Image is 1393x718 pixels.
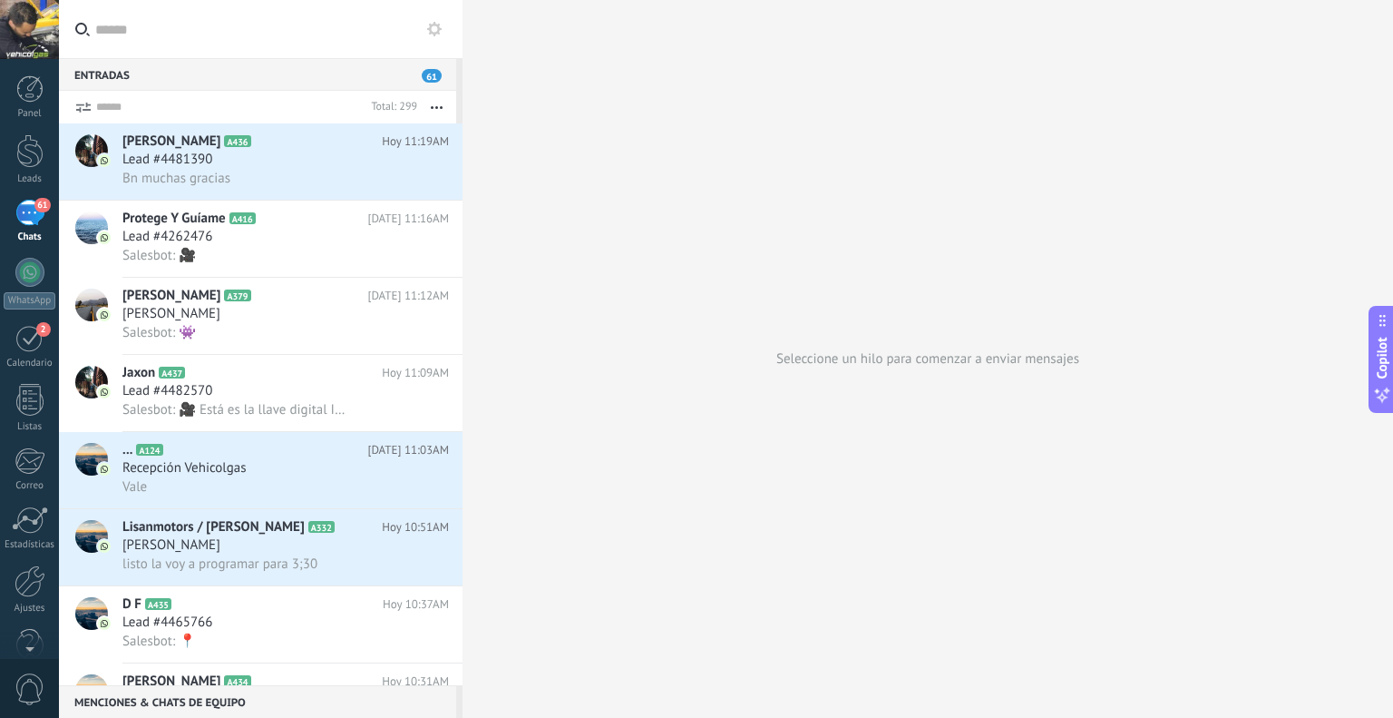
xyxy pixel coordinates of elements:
span: Hoy 10:31AM [382,673,449,691]
div: Menciones & Chats de equipo [59,685,456,718]
span: Lead #4465766 [122,614,212,632]
a: avatariconD FA435Hoy 10:37AMLead #4465766Salesbot: 📍 [59,586,463,663]
span: Hoy 10:51AM [382,518,449,536]
div: Total: 299 [364,98,417,116]
span: Lead #4262476 [122,228,212,246]
span: Copilot [1373,337,1391,379]
span: D F [122,595,141,614]
img: icon [98,154,111,167]
div: WhatsApp [4,292,55,310]
span: [PERSON_NAME] [122,536,220,555]
a: avatariconJaxonA437Hoy 11:09AMLead #4482570Salesbot: 🎥 Está es la llave digital IGT [59,355,463,431]
span: Hoy 11:09AM [382,364,449,382]
div: Ajustes [4,603,56,615]
span: Lead #4481390 [122,151,212,169]
div: Correo [4,480,56,492]
span: A436 [224,135,250,147]
span: 2 [36,322,51,337]
div: Estadísticas [4,539,56,551]
span: A379 [224,290,250,301]
span: [DATE] 11:12AM [367,287,449,305]
span: Lisanmotors / [PERSON_NAME] [122,518,305,536]
div: Panel [4,108,56,120]
img: icon [98,617,111,630]
span: Salesbot: 👾 [122,324,196,341]
span: Hoy 10:37AM [383,595,449,614]
span: 61 [422,69,442,83]
span: A416 [229,212,256,224]
span: [PERSON_NAME] [122,305,220,323]
img: icon [98,386,111,398]
span: A124 [136,444,162,456]
span: Lead #4482570 [122,382,212,400]
div: Entradas [59,58,456,91]
div: Calendario [4,358,56,369]
div: Chats [4,231,56,243]
a: avatariconLisanmotors / [PERSON_NAME]A332Hoy 10:51AM[PERSON_NAME]listo la voy a programar para 3;30 [59,509,463,585]
span: Hoy 11:19AM [382,133,449,151]
span: ... [122,441,132,459]
a: avataricon[PERSON_NAME]A436Hoy 11:19AMLead #4481390Bn muchas gracias [59,123,463,200]
span: [PERSON_NAME] [122,673,220,691]
span: [PERSON_NAME] [122,133,220,151]
a: avatariconProtege Y GuíameA416[DATE] 11:16AMLead #4262476Salesbot: 🎥 [59,201,463,277]
span: Vale [122,478,147,496]
button: Más [417,91,456,123]
div: Listas [4,421,56,433]
span: [PERSON_NAME] [122,287,220,305]
a: avataricon[PERSON_NAME]A379[DATE] 11:12AM[PERSON_NAME]Salesbot: 👾 [59,278,463,354]
img: icon [98,231,111,244]
span: [DATE] 11:16AM [367,210,449,228]
span: A435 [145,598,171,610]
span: Recepción Vehicolgas [122,459,247,477]
span: Bn muchas gracias [122,170,230,187]
span: Jaxon [122,364,155,382]
span: Salesbot: 📍 [122,633,196,650]
span: Salesbot: 🎥 Está es la llave digital IGT [122,401,349,418]
img: icon [98,309,111,321]
a: avataricon...A124[DATE] 11:03AMRecepción VehicolgasVale [59,432,463,508]
span: listo la voy a programar para 3;30 [122,556,317,573]
span: Protege Y Guíame [122,210,226,228]
span: A434 [224,675,250,687]
span: Salesbot: 🎥 [122,247,196,264]
span: A437 [159,367,185,379]
span: [DATE] 11:03AM [367,441,449,459]
span: 61 [34,198,50,212]
div: Leads [4,173,56,185]
span: A332 [308,521,335,533]
img: icon [98,463,111,476]
img: icon [98,540,111,553]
